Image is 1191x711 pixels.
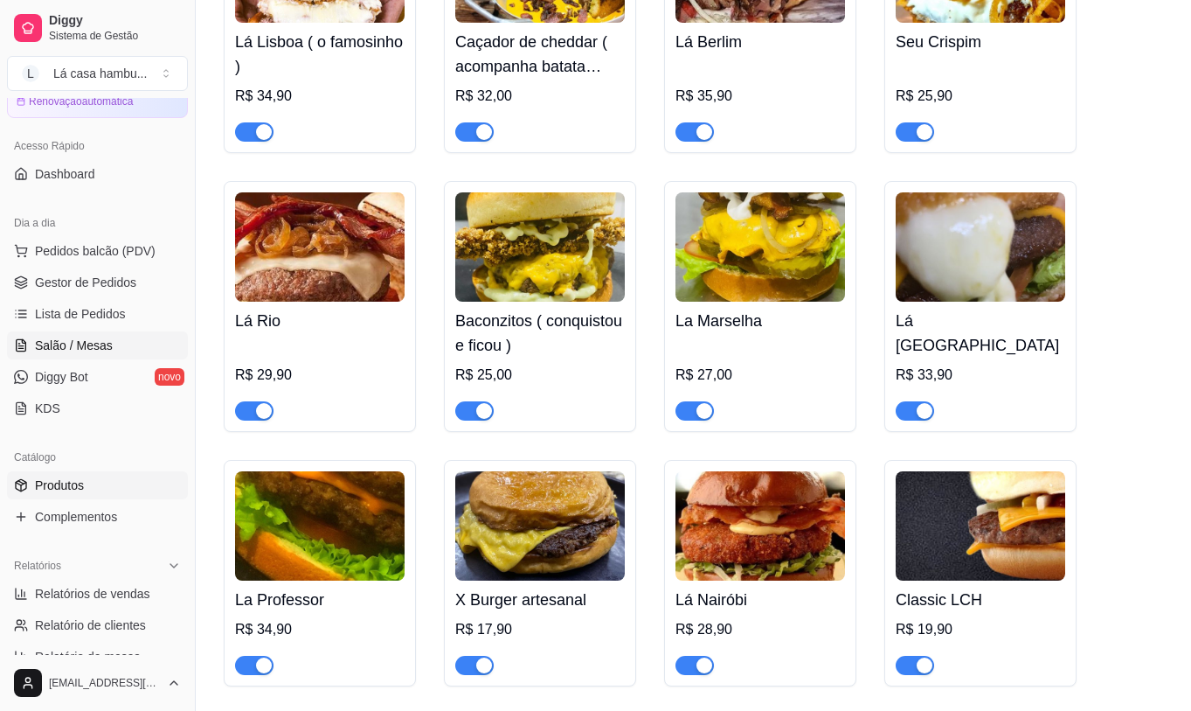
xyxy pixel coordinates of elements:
span: Produtos [35,477,84,494]
a: Dashboard [7,160,188,188]
span: KDS [35,400,60,417]
img: product-image [455,192,625,302]
div: R$ 19,90 [896,619,1065,640]
span: Pedidos balcão (PDV) [35,242,156,260]
div: R$ 34,90 [235,619,405,640]
img: product-image [896,192,1065,302]
h4: Lá Nairóbi [675,588,845,612]
span: Sistema de Gestão [49,29,181,43]
a: Produtos [7,471,188,499]
div: R$ 28,90 [675,619,845,640]
span: Salão / Mesas [35,337,113,354]
h4: Seu Crispim [896,30,1065,54]
a: Gestor de Pedidos [7,268,188,296]
article: Renovação automática [29,94,133,108]
h4: Lá [GEOGRAPHIC_DATA] [896,309,1065,358]
div: R$ 17,90 [455,619,625,640]
h4: Lá Berlim [675,30,845,54]
div: R$ 34,90 [235,86,405,107]
div: R$ 27,00 [675,365,845,386]
span: Diggy Bot [35,368,88,386]
h4: Caçador de cheddar ( acompanha batata crinkle) [455,30,625,79]
img: product-image [235,471,405,581]
span: L [22,65,39,82]
div: R$ 33,90 [896,365,1065,386]
h4: La Marselha [675,309,845,333]
span: Diggy [49,13,181,29]
h4: Baconzitos ( conquistou e ficou ) [455,309,625,358]
a: Relatório de mesas [7,643,188,671]
span: Relatórios [14,559,61,573]
div: Acesso Rápido [7,132,188,160]
a: Relatório de clientes [7,611,188,639]
button: Select a team [7,56,188,91]
a: KDS [7,394,188,422]
a: Diggy Botnovo [7,363,188,391]
div: R$ 29,90 [235,365,405,386]
button: [EMAIL_ADDRESS][DOMAIN_NAME] [7,662,188,704]
span: Complementos [35,508,117,526]
a: Lista de Pedidos [7,300,188,328]
div: Dia a dia [7,209,188,237]
span: Relatório de mesas [35,648,141,666]
div: R$ 25,00 [455,365,625,386]
img: product-image [455,471,625,581]
a: Relatórios de vendas [7,580,188,608]
span: Dashboard [35,165,95,183]
img: product-image [896,471,1065,581]
img: product-image [675,471,845,581]
a: Salão / Mesas [7,331,188,359]
div: Lá casa hambu ... [53,65,147,82]
span: [EMAIL_ADDRESS][DOMAIN_NAME] [49,676,160,690]
h4: Lá Lisboa ( o famosinho ) [235,30,405,79]
span: Lista de Pedidos [35,305,126,323]
a: DiggySistema de Gestão [7,7,188,49]
a: Complementos [7,503,188,531]
h4: La Professor [235,588,405,612]
h4: Lá Rio [235,309,405,333]
div: R$ 35,90 [675,86,845,107]
img: product-image [235,192,405,302]
div: R$ 32,00 [455,86,625,107]
button: Pedidos balcão (PDV) [7,237,188,265]
h4: X Burger artesanal [455,588,625,612]
span: Relatório de clientes [35,617,146,634]
span: Gestor de Pedidos [35,274,136,291]
span: Relatórios de vendas [35,585,150,603]
img: product-image [675,192,845,302]
h4: Classic LCH [896,588,1065,612]
div: R$ 25,90 [896,86,1065,107]
div: Catálogo [7,443,188,471]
